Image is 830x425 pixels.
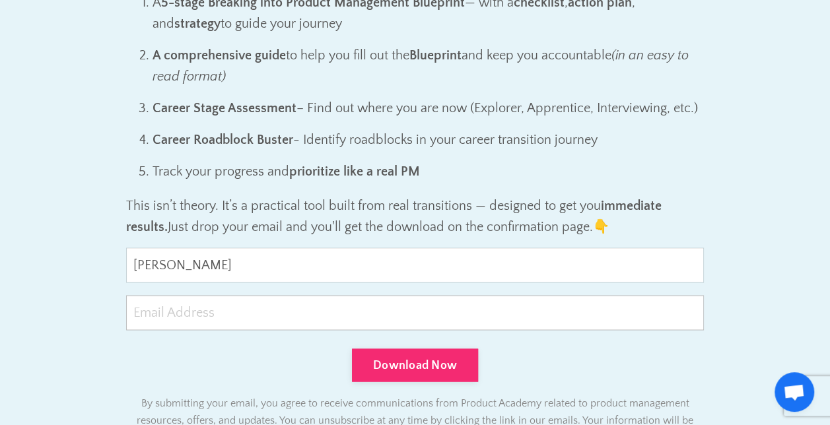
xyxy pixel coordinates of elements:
p: This isn’t theory. It’s a practical tool built from real transitions — designed to get you Just d... [126,195,704,238]
strong: prioritize like a real PM [289,164,420,179]
input: Email Address [126,295,704,330]
strong: A comprehensive guide [153,48,286,63]
strong: Blueprint [409,48,462,63]
p: - Identify roadblocks in your career transition journey [153,129,704,150]
strong: strategy [174,16,221,31]
p: Track your progress and [153,161,704,182]
strong: Career Roadblock Buster [153,133,293,147]
a: Open chat [775,372,814,412]
p: – Find out where you are now (Explorer, Apprentice, Interviewing, etc.) [153,98,704,119]
strong: Career Stage Assessment [153,101,296,115]
p: to help you fill out the and keep you accountable [153,45,704,87]
input: First Name [126,247,704,282]
button: Download Now [352,348,478,381]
